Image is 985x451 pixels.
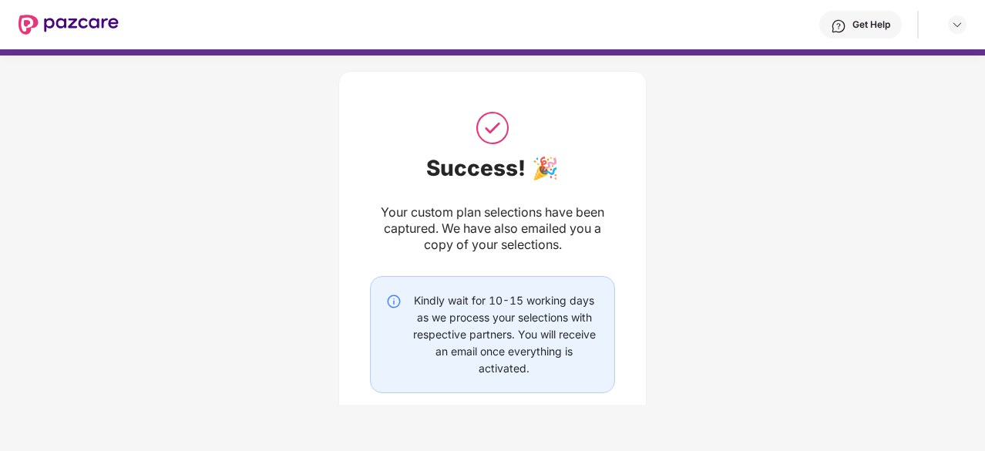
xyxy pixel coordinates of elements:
div: Your custom plan selections have been captured. We have also emailed you a copy of your selections. [370,204,615,253]
img: New Pazcare Logo [18,15,119,35]
img: svg+xml;base64,PHN2ZyB3aWR0aD0iNTAiIGhlaWdodD0iNTAiIHZpZXdCb3g9IjAgMCA1MCA1MCIgZmlsbD0ibm9uZSIgeG... [473,109,512,147]
img: svg+xml;base64,PHN2ZyBpZD0iSW5mby0yMHgyMCIgeG1sbnM9Imh0dHA6Ly93d3cudzMub3JnLzIwMDAvc3ZnIiB3aWR0aD... [386,294,402,309]
img: svg+xml;base64,PHN2ZyBpZD0iSGVscC0zMngzMiIgeG1sbnM9Imh0dHA6Ly93d3cudzMub3JnLzIwMDAvc3ZnIiB3aWR0aD... [831,19,846,34]
div: Kindly wait for 10-15 working days as we process your selections with respective partners. You wi... [409,292,599,377]
div: Success! 🎉 [370,155,615,181]
img: svg+xml;base64,PHN2ZyBpZD0iRHJvcGRvd24tMzJ4MzIiIHhtbG5zPSJodHRwOi8vd3d3LnczLm9yZy8yMDAwL3N2ZyIgd2... [951,19,963,31]
div: Get Help [852,19,890,31]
